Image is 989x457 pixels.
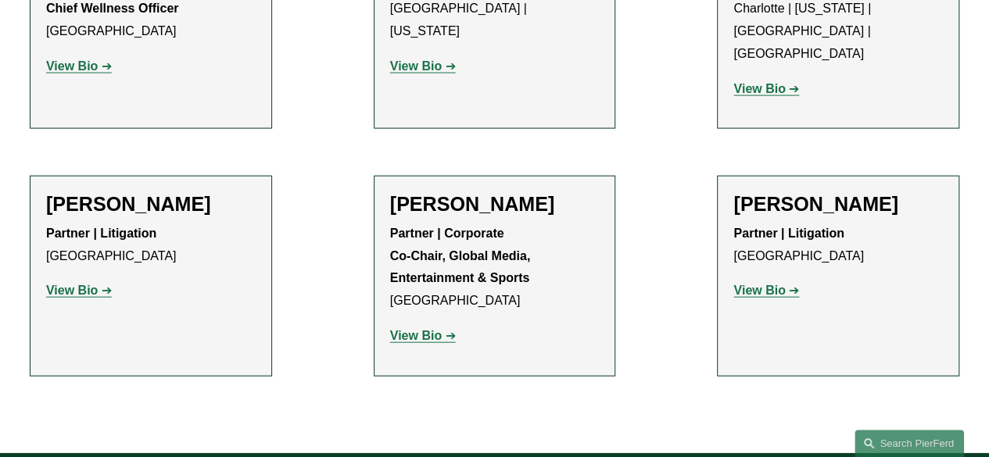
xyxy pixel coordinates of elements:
a: View Bio [733,284,799,297]
p: [GEOGRAPHIC_DATA] [390,223,600,312]
strong: Partner | Corporate Co-Chair, Global Media, Entertainment & Sports [390,227,534,285]
strong: Partner | Litigation [46,227,156,240]
strong: View Bio [46,59,98,73]
a: View Bio [733,82,799,95]
a: View Bio [46,59,112,73]
strong: View Bio [390,329,442,342]
p: [GEOGRAPHIC_DATA] [733,223,943,268]
strong: View Bio [390,59,442,73]
h2: [PERSON_NAME] [390,192,600,216]
strong: Partner | Litigation [733,227,844,240]
a: Search this site [855,430,964,457]
a: View Bio [390,59,456,73]
p: [GEOGRAPHIC_DATA] [46,223,256,268]
a: View Bio [46,284,112,297]
h2: [PERSON_NAME] [733,192,943,216]
a: View Bio [390,329,456,342]
strong: View Bio [46,284,98,297]
h2: [PERSON_NAME] [46,192,256,216]
strong: View Bio [733,82,785,95]
strong: View Bio [733,284,785,297]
